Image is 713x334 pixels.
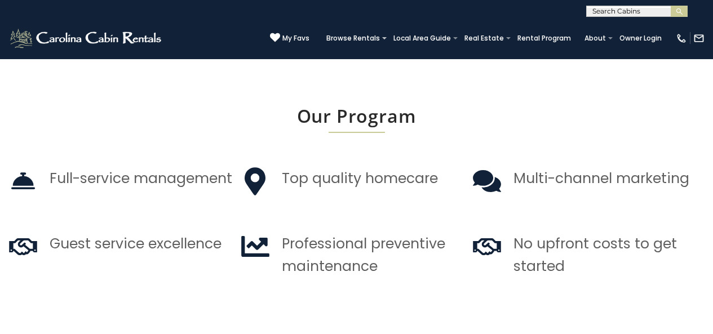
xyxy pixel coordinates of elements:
[8,106,705,126] h2: Our Program
[282,167,438,190] p: Top quality homecare
[614,30,667,46] a: Owner Login
[50,167,232,190] p: Full-service management
[512,30,577,46] a: Rental Program
[282,233,445,278] p: Professional preventive maintenance
[8,27,165,50] img: White-1-2.png
[388,30,457,46] a: Local Area Guide
[50,233,222,255] p: Guest service excellence
[676,33,687,44] img: phone-regular-white.png
[270,33,309,44] a: My Favs
[693,33,705,44] img: mail-regular-white.png
[321,30,386,46] a: Browse Rentals
[513,233,677,278] p: No upfront costs to get started
[459,30,510,46] a: Real Estate
[513,167,689,190] p: Multi-channel marketing
[579,30,612,46] a: About
[282,33,309,43] span: My Favs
